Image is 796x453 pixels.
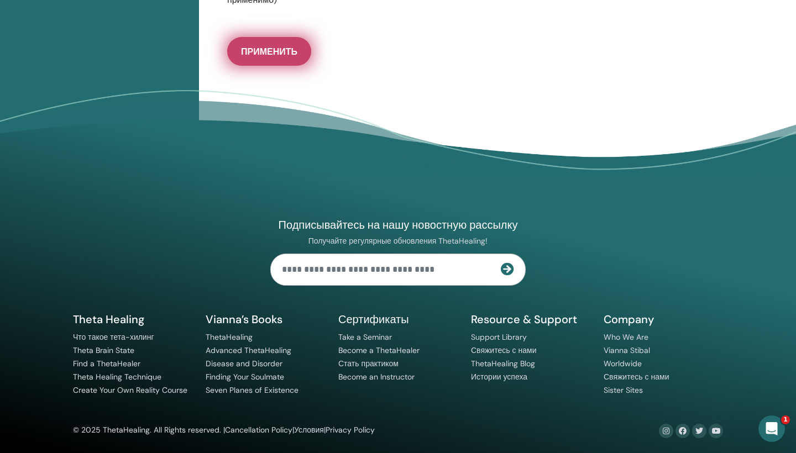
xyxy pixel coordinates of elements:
[604,372,669,382] a: Свяжитесь с нами
[206,345,291,355] a: Advanced ThetaHealing
[73,312,192,326] h5: Theta Healing
[781,415,790,424] span: 1
[206,359,282,368] a: Disease and Disorder
[338,372,415,382] a: Become an Instructor
[471,345,536,355] a: Свяжитесь с нами
[73,424,375,437] div: © 2025 ThetaHealing. All Rights reserved. | | |
[338,359,399,368] a: Стать практиком
[471,312,590,326] h5: Resource & Support
[73,332,154,342] a: Что такое тета-хилинг
[471,372,527,382] a: Истории успеха
[206,332,253,342] a: ThetaHealing
[73,359,140,368] a: Find a ThetaHealer
[604,345,650,355] a: Vianna Stibal
[270,218,526,232] h4: Подписывайтесь на нашу новостную рассылку
[241,46,297,57] span: Применить
[227,37,311,66] button: Применить
[206,372,284,382] a: Finding Your Soulmate
[604,385,643,395] a: Sister Sites
[73,385,187,395] a: Create Your Own Reality Course
[270,236,526,246] p: Получайте регулярные обновления ThetaHealing!
[206,312,325,326] h5: Vianna’s Books
[471,332,527,342] a: Support Library
[225,425,292,435] a: Cancellation Policy
[338,345,420,355] a: Become a ThetaHealer
[294,425,324,435] a: Условия
[471,359,535,368] a: ThetaHealing Blog
[604,359,642,368] a: Worldwide
[604,332,648,342] a: Who We Are
[206,385,298,395] a: Seven Planes of Existence
[758,415,785,442] iframe: Intercom live chat
[73,345,134,355] a: Theta Brain State
[73,372,161,382] a: Theta Healing Technique
[338,312,458,326] h5: Сертификаты
[604,312,723,326] h5: Company
[338,332,392,342] a: Take a Seminar
[326,425,375,435] a: Privacy Policy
